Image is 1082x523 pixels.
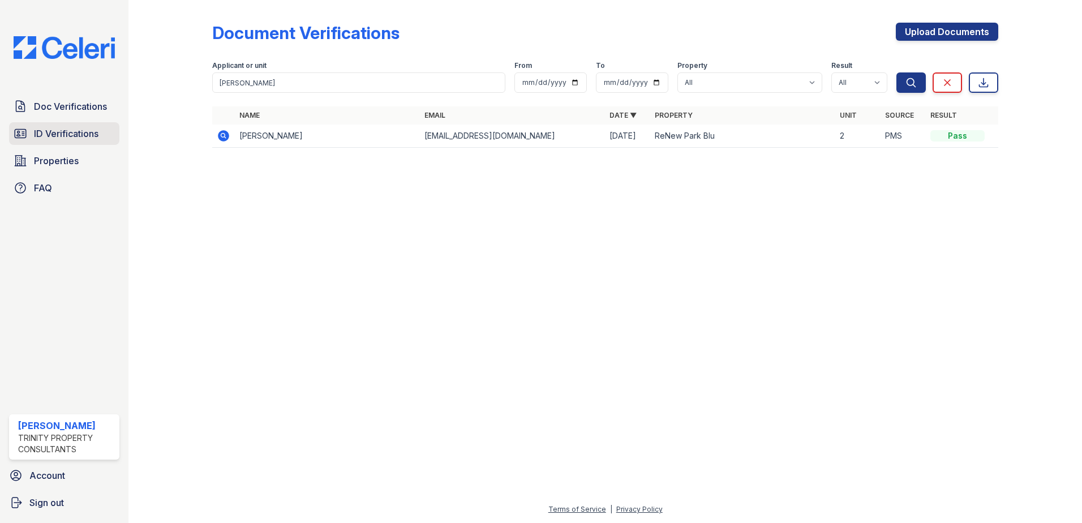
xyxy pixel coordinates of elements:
label: To [596,61,605,70]
label: Applicant or unit [212,61,267,70]
a: Account [5,464,124,487]
a: Properties [9,149,119,172]
span: Doc Verifications [34,100,107,113]
a: Terms of Service [548,505,606,513]
a: Source [885,111,914,119]
span: FAQ [34,181,52,195]
span: ID Verifications [34,127,98,140]
div: Document Verifications [212,23,400,43]
td: PMS [881,125,926,148]
span: Properties [34,154,79,168]
a: Property [655,111,693,119]
td: [EMAIL_ADDRESS][DOMAIN_NAME] [420,125,605,148]
label: Property [677,61,707,70]
a: Upload Documents [896,23,998,41]
a: ID Verifications [9,122,119,145]
a: Date ▼ [609,111,637,119]
a: Doc Verifications [9,95,119,118]
label: From [514,61,532,70]
a: Unit [840,111,857,119]
div: Pass [930,130,985,142]
td: 2 [835,125,881,148]
img: CE_Logo_Blue-a8612792a0a2168367f1c8372b55b34899dd931a85d93a1a3d3e32e68fde9ad4.png [5,36,124,59]
td: [DATE] [605,125,650,148]
td: [PERSON_NAME] [235,125,420,148]
div: [PERSON_NAME] [18,419,115,432]
span: Account [29,469,65,482]
a: Privacy Policy [616,505,663,513]
a: Sign out [5,491,124,514]
div: | [610,505,612,513]
a: Name [239,111,260,119]
div: Trinity Property Consultants [18,432,115,455]
a: Email [424,111,445,119]
a: FAQ [9,177,119,199]
a: Result [930,111,957,119]
span: Sign out [29,496,64,509]
label: Result [831,61,852,70]
input: Search by name, email, or unit number [212,72,505,93]
td: ReNew Park Blu [650,125,835,148]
